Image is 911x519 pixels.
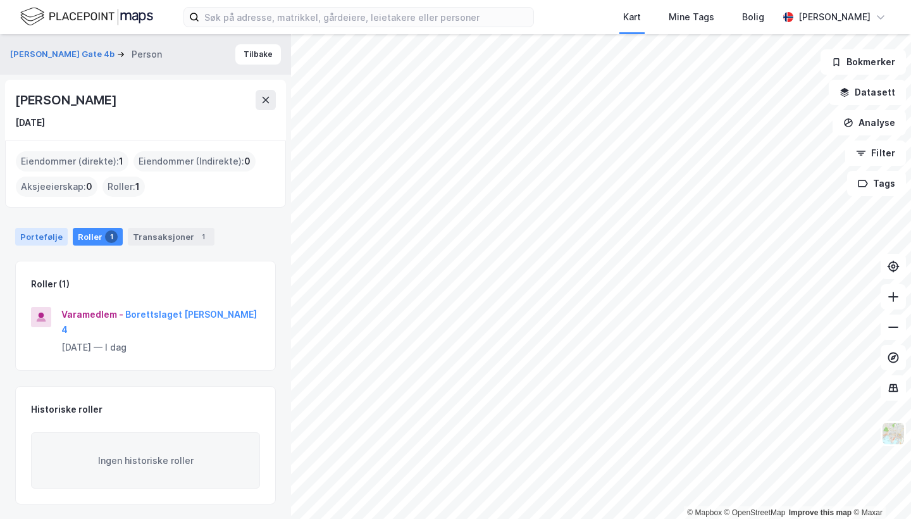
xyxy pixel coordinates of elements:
[105,230,118,243] div: 1
[15,115,45,130] div: [DATE]
[848,458,911,519] iframe: Chat Widget
[128,228,214,246] div: Transaksjoner
[623,9,641,25] div: Kart
[102,177,145,197] div: Roller :
[881,422,905,446] img: Z
[132,47,162,62] div: Person
[669,9,714,25] div: Mine Tags
[16,151,128,172] div: Eiendommer (direkte) :
[135,179,140,194] span: 1
[73,228,123,246] div: Roller
[821,49,906,75] button: Bokmerker
[197,230,209,243] div: 1
[10,48,117,61] button: [PERSON_NAME] Gate 4b
[15,228,68,246] div: Portefølje
[133,151,256,172] div: Eiendommer (Indirekte) :
[724,508,786,517] a: OpenStreetMap
[848,458,911,519] div: Kontrollprogram for chat
[31,277,70,292] div: Roller (1)
[61,340,260,355] div: [DATE] — I dag
[16,177,97,197] div: Aksjeeierskap :
[829,80,906,105] button: Datasett
[845,141,906,166] button: Filter
[742,9,764,25] div: Bolig
[31,402,102,417] div: Historiske roller
[235,44,281,65] button: Tilbake
[789,508,852,517] a: Improve this map
[199,8,533,27] input: Søk på adresse, matrikkel, gårdeiere, leietakere eller personer
[86,179,92,194] span: 0
[833,110,906,135] button: Analyse
[798,9,871,25] div: [PERSON_NAME]
[31,432,260,489] div: Ingen historiske roller
[119,154,123,169] span: 1
[20,6,153,28] img: logo.f888ab2527a4732fd821a326f86c7f29.svg
[687,508,722,517] a: Mapbox
[847,171,906,196] button: Tags
[15,90,119,110] div: [PERSON_NAME]
[244,154,251,169] span: 0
